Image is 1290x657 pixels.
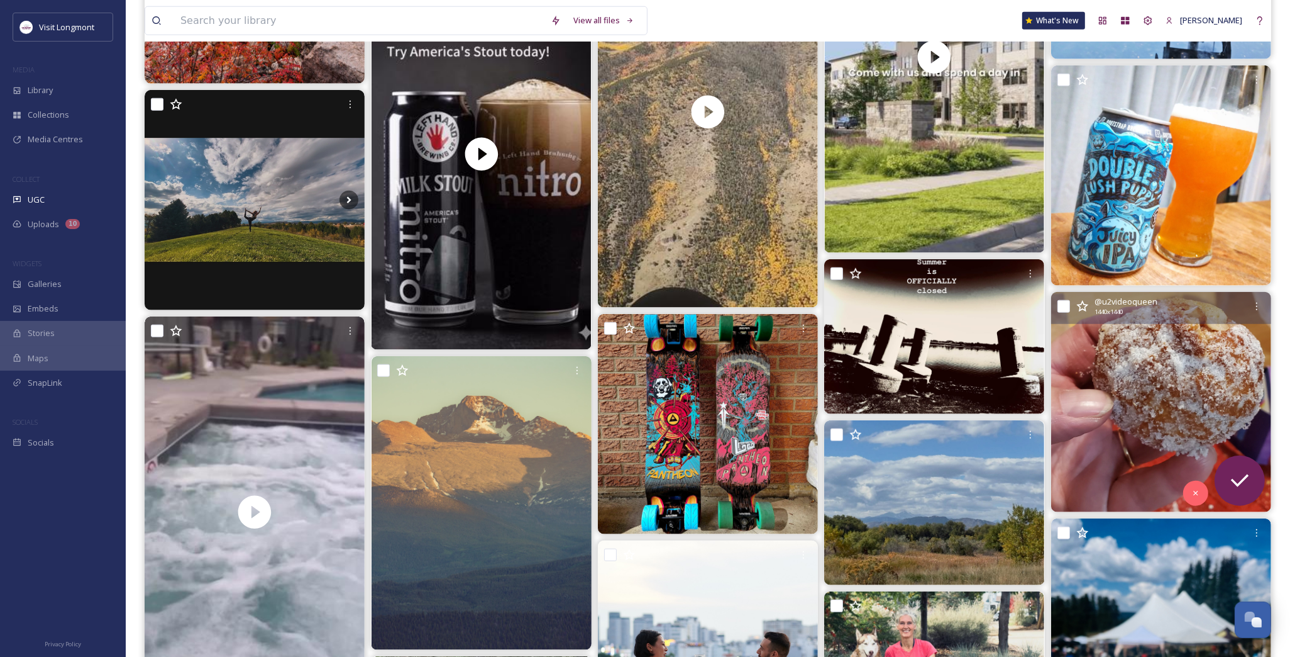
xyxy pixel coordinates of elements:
[1159,8,1249,33] a: [PERSON_NAME]
[28,303,58,315] span: Embeds
[1095,296,1158,308] span: @ u2videoqueen
[28,278,62,290] span: Galleries
[824,420,1044,586] img: 7 Days of Grateful. 1 of 7 Blue Sky. The ‘ber Months Warm Sun #7daysofgrateful #colorado #fall #o...
[28,377,62,389] span: SnapLink
[20,21,33,33] img: longmont.jpg
[1051,292,1271,512] img: Had a good market last night, so treated myself to some malasadas from hawaiiandonutcompany. Oh m...
[1051,65,1271,286] img: #doublelushpuppy #bootstrapbrewing #juicyipa #アメリカ #クラフトビール #ヒビノビア #堺東
[28,218,59,230] span: Uploads
[28,352,48,364] span: Maps
[598,314,818,534] img: "All dressed up and ready to go oh-oh" locoskateshopcolorado thelittledogcolorado pantheonlongboa...
[28,133,83,145] span: Media Centres
[13,259,41,268] span: WIDGETS
[45,640,81,648] span: Privacy Policy
[174,7,544,35] input: Search your library
[65,219,80,229] div: 10
[45,636,81,651] a: Privacy Policy
[13,65,35,74] span: MEDIA
[1235,602,1271,638] button: Open Chat
[13,417,38,427] span: SOCIALS
[13,174,40,184] span: COLLECT
[28,84,53,96] span: Library
[39,21,94,33] span: Visit Longmont
[28,194,45,206] span: UGC
[824,259,1044,414] img: See ya next summer! #closed #summer2025 #seeyounextyear #longmont #longmontcolorado
[567,8,641,33] a: View all files
[28,437,54,449] span: Socials
[145,90,365,310] img: What a blessing today was #gratitude #craftyoga #community #longmontcolorado #yogagram
[28,109,69,121] span: Collections
[1022,12,1085,30] a: What's New
[1095,308,1123,317] span: 1440 x 1440
[1180,14,1242,26] span: [PERSON_NAME]
[28,327,55,339] span: Stories
[372,356,592,650] img: Longs Peak from Upper Beaver Meadows ⛰️ One of my favorite times to do photography is golden hour...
